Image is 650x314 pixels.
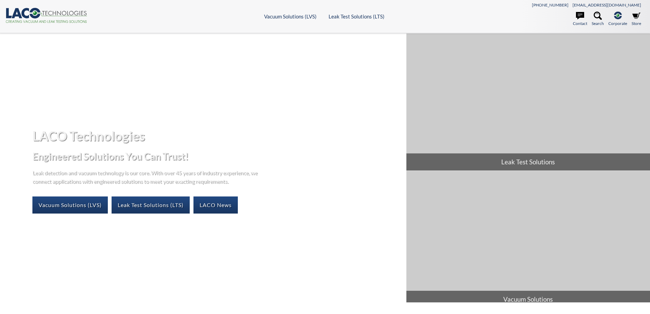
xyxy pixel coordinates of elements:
[32,196,108,214] a: Vacuum Solutions (LVS)
[406,33,650,170] a: Leak Test Solutions
[406,171,650,308] a: Vacuum Solutions
[592,12,604,27] a: Search
[264,13,317,19] a: Vacuum Solutions (LVS)
[532,2,568,8] a: [PHONE_NUMBER]
[573,2,641,8] a: [EMAIL_ADDRESS][DOMAIN_NAME]
[608,20,627,27] span: Corporate
[406,153,650,170] span: Leak Test Solutions
[193,196,238,214] a: LACO News
[573,12,587,27] a: Contact
[32,168,261,186] p: Leak detection and vacuum technology is our core. With over 45 years of industry experience, we c...
[32,150,401,163] h2: Engineered Solutions You Can Trust!
[329,13,385,19] a: Leak Test Solutions (LTS)
[632,12,641,27] a: Store
[32,127,401,144] h1: LACO Technologies
[406,291,650,308] span: Vacuum Solutions
[112,196,190,214] a: Leak Test Solutions (LTS)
